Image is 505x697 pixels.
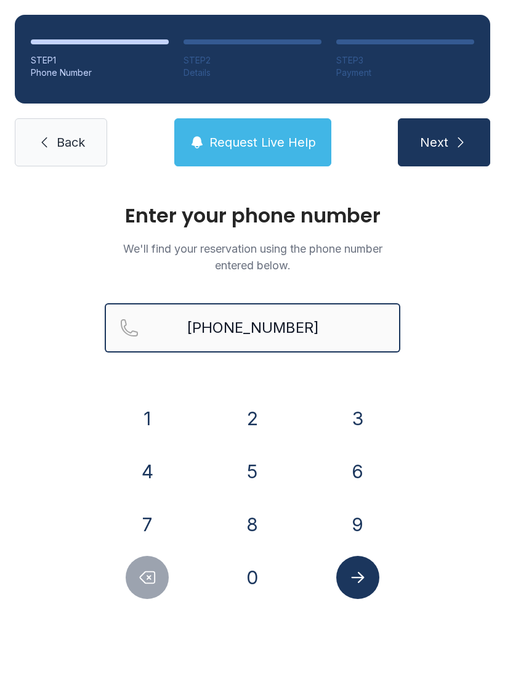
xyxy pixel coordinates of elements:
span: Back [57,134,85,151]
button: 8 [231,503,274,546]
div: Details [184,67,321,79]
div: STEP 1 [31,54,169,67]
button: Submit lookup form [336,556,379,599]
div: Payment [336,67,474,79]
button: 2 [231,397,274,440]
div: STEP 2 [184,54,321,67]
span: Next [420,134,448,151]
button: Delete number [126,556,169,599]
button: 9 [336,503,379,546]
p: We'll find your reservation using the phone number entered below. [105,240,400,274]
button: 6 [336,450,379,493]
button: 0 [231,556,274,599]
button: 1 [126,397,169,440]
button: 3 [336,397,379,440]
h1: Enter your phone number [105,206,400,226]
button: 4 [126,450,169,493]
div: Phone Number [31,67,169,79]
div: STEP 3 [336,54,474,67]
button: 7 [126,503,169,546]
span: Request Live Help [209,134,316,151]
button: 5 [231,450,274,493]
input: Reservation phone number [105,303,400,353]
